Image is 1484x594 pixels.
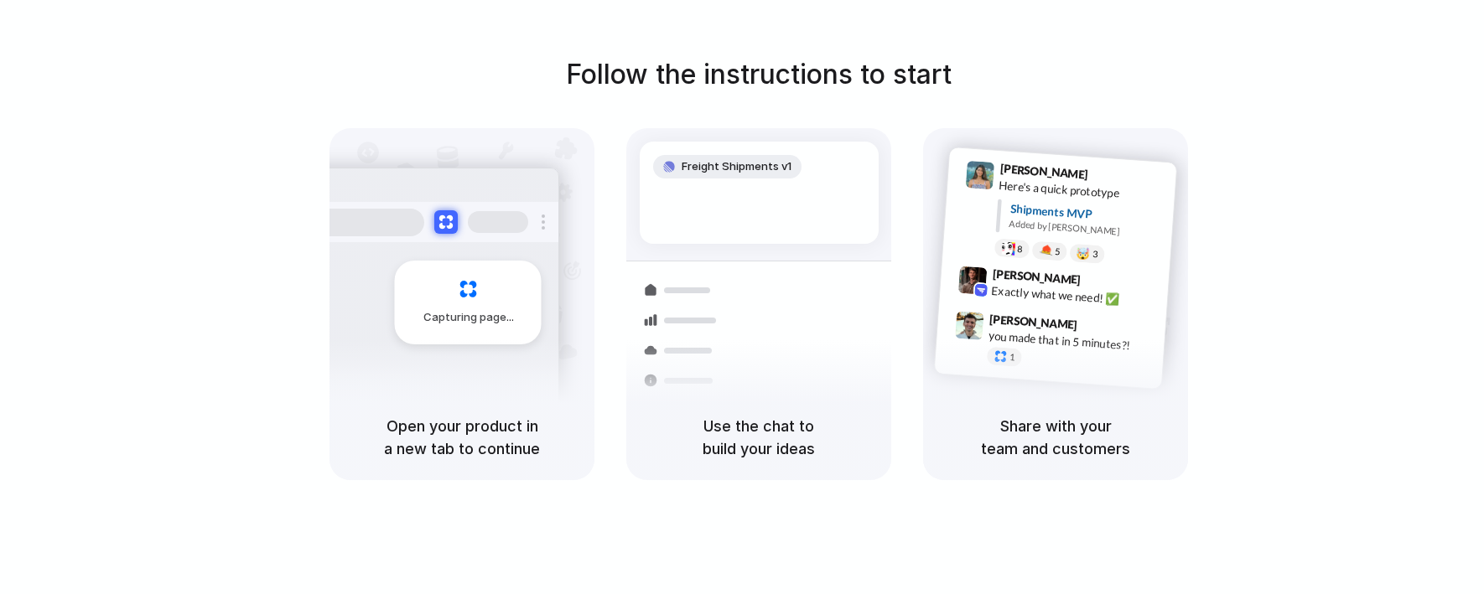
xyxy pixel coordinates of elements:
[1017,245,1023,254] span: 8
[1086,272,1120,292] span: 9:42 AM
[1092,250,1098,259] span: 3
[989,310,1078,334] span: [PERSON_NAME]
[991,282,1159,310] div: Exactly what we need! ✅
[1093,168,1128,188] span: 9:41 AM
[988,327,1155,355] div: you made that in 5 minutes?!
[999,159,1088,183] span: [PERSON_NAME]
[566,54,952,95] h1: Follow the instructions to start
[1009,200,1165,228] div: Shipments MVP
[1009,353,1015,362] span: 1
[992,265,1081,289] span: [PERSON_NAME]
[1077,247,1091,260] div: 🤯
[999,177,1166,205] div: Here's a quick prototype
[350,415,574,460] h5: Open your product in a new tab to continue
[423,309,516,326] span: Capturing page
[943,415,1168,460] h5: Share with your team and customers
[1055,247,1061,256] span: 5
[1082,318,1117,338] span: 9:47 AM
[682,158,791,175] span: Freight Shipments v1
[1009,217,1163,241] div: Added by [PERSON_NAME]
[646,415,871,460] h5: Use the chat to build your ideas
